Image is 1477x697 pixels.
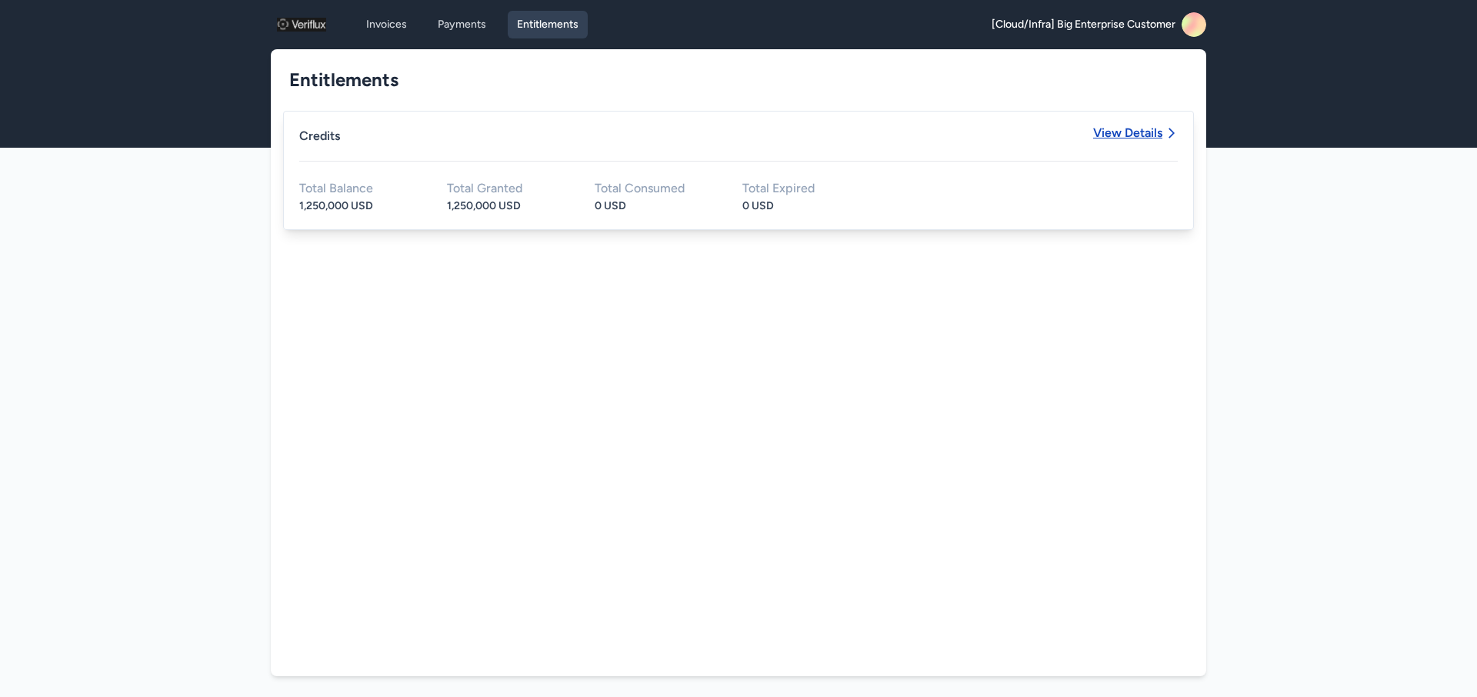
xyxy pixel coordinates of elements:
[299,198,422,214] div: 1,250,000 USD
[1093,127,1178,139] a: View Details
[299,182,422,195] div: Total Balance
[447,182,570,195] div: Total Granted
[289,68,1175,92] h1: Entitlements
[277,12,326,37] img: logo_1757357187.png
[992,17,1175,32] span: [Cloud/Infra] Big Enterprise Customer
[742,182,865,195] div: Total Expired
[742,198,865,214] div: 0 USD
[992,12,1206,37] a: [Cloud/Infra] Big Enterprise Customer
[357,11,416,38] a: Invoices
[447,198,570,214] div: 1,250,000 USD
[508,11,588,38] a: Entitlements
[595,182,718,195] div: Total Consumed
[428,11,495,38] a: Payments
[299,127,340,161] div: Credits
[1093,127,1162,139] span: View Details
[595,198,718,214] div: 0 USD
